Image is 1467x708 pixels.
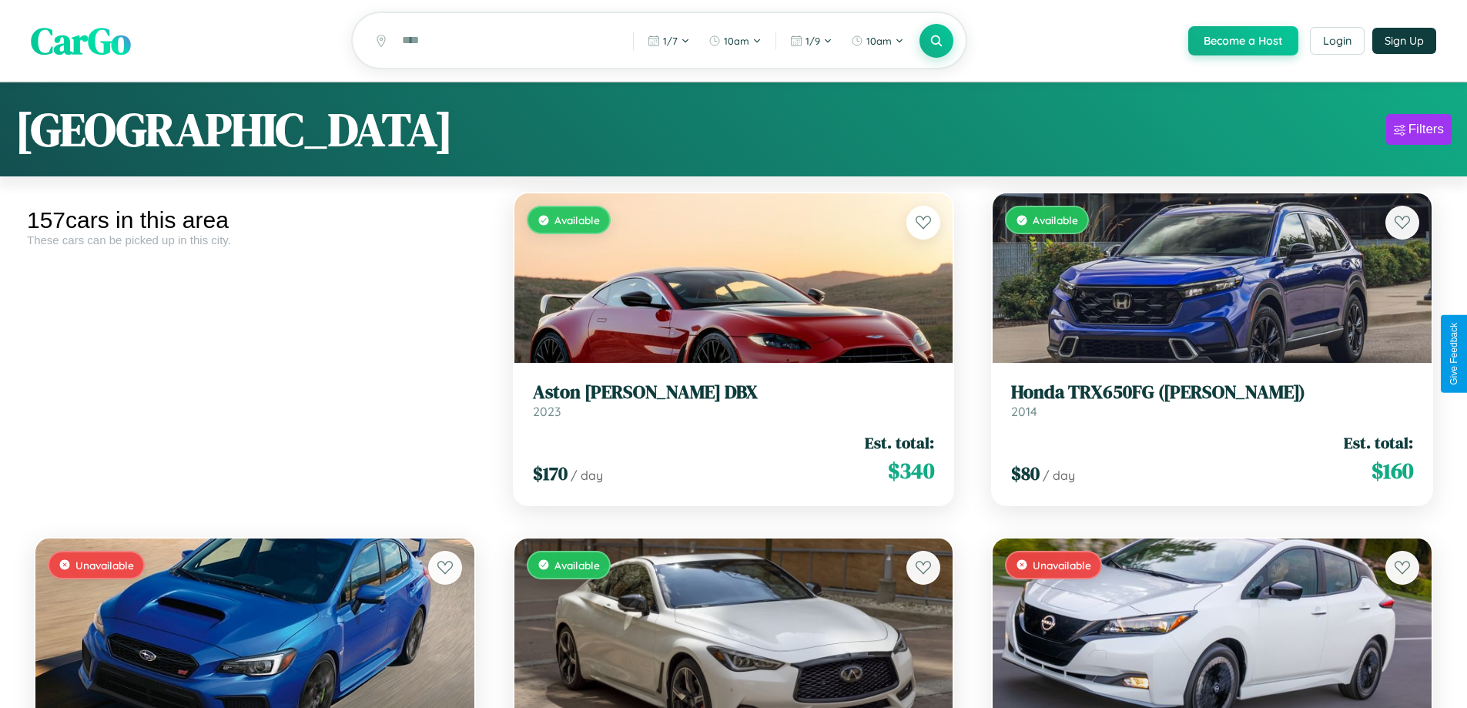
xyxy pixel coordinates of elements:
[1344,431,1413,454] span: Est. total:
[15,98,453,161] h1: [GEOGRAPHIC_DATA]
[782,29,840,53] button: 1/9
[533,404,561,419] span: 2023
[27,233,483,247] div: These cars can be picked up in this city.
[1188,26,1298,55] button: Become a Host
[27,207,483,233] div: 157 cars in this area
[1011,381,1413,419] a: Honda TRX650FG ([PERSON_NAME])2014
[1310,27,1365,55] button: Login
[1033,213,1078,226] span: Available
[1408,122,1444,137] div: Filters
[554,213,600,226] span: Available
[31,15,131,66] span: CarGo
[1011,381,1413,404] h3: Honda TRX650FG ([PERSON_NAME])
[75,559,134,572] span: Unavailable
[554,559,600,572] span: Available
[1011,404,1037,419] span: 2014
[640,29,698,53] button: 1/7
[701,29,769,53] button: 10am
[1011,461,1040,486] span: $ 80
[533,381,935,419] a: Aston [PERSON_NAME] DBX2023
[1043,468,1075,483] span: / day
[533,381,935,404] h3: Aston [PERSON_NAME] DBX
[1372,455,1413,486] span: $ 160
[843,29,912,53] button: 10am
[1386,114,1452,145] button: Filters
[724,35,749,47] span: 10am
[663,35,678,47] span: 1 / 7
[1449,323,1459,385] div: Give Feedback
[1372,28,1436,54] button: Sign Up
[888,455,934,486] span: $ 340
[806,35,820,47] span: 1 / 9
[571,468,603,483] span: / day
[865,431,934,454] span: Est. total:
[866,35,892,47] span: 10am
[533,461,568,486] span: $ 170
[1033,559,1091,572] span: Unavailable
